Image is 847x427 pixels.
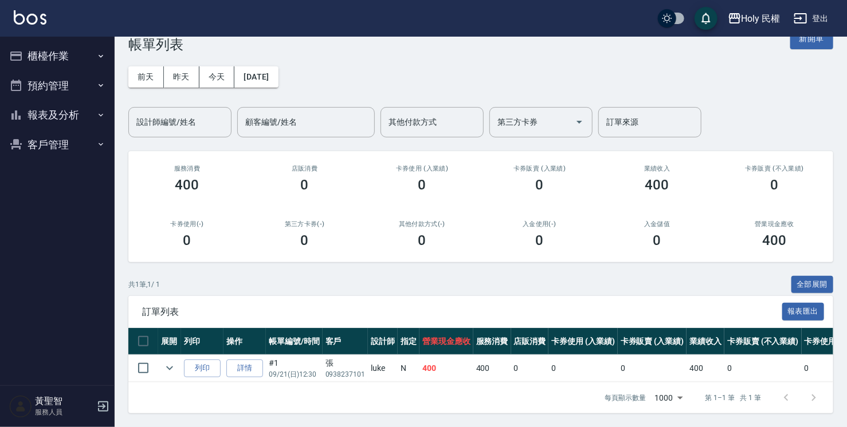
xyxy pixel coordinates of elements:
[142,220,232,228] h2: 卡券使用(-)
[183,232,191,248] h3: 0
[791,276,834,294] button: 全部展開
[653,232,661,248] h3: 0
[495,165,585,172] h2: 卡券販賣 (入業績)
[790,33,833,44] a: 新開單
[368,355,398,382] td: luke
[612,165,702,172] h2: 業績收入
[175,177,199,193] h3: 400
[418,177,426,193] h3: 0
[419,355,473,382] td: 400
[763,232,787,248] h3: 400
[536,177,544,193] h3: 0
[723,7,785,30] button: Holy 民權
[226,359,263,377] a: 詳情
[645,177,669,193] h3: 400
[495,220,585,228] h2: 入金使用(-)
[473,355,511,382] td: 400
[181,328,223,355] th: 列印
[5,71,110,101] button: 預約管理
[605,393,646,403] p: 每頁顯示數量
[548,355,618,382] td: 0
[782,306,825,317] a: 報表匯出
[789,8,833,29] button: 登出
[705,393,761,403] p: 第 1–1 筆 共 1 筆
[301,232,309,248] h3: 0
[377,165,467,172] h2: 卡券使用 (入業績)
[473,328,511,355] th: 服務消費
[5,130,110,160] button: 客戶管理
[35,407,93,417] p: 服務人員
[536,232,544,248] h3: 0
[14,10,46,25] img: Logo
[511,355,549,382] td: 0
[5,41,110,71] button: 櫃檯作業
[398,328,419,355] th: 指定
[618,328,687,355] th: 卡券販賣 (入業績)
[398,355,419,382] td: N
[724,355,801,382] td: 0
[724,328,801,355] th: 卡券販賣 (不入業績)
[782,303,825,321] button: 報表匯出
[164,66,199,88] button: 昨天
[269,369,320,379] p: 09/21 (日) 12:30
[234,66,278,88] button: [DATE]
[266,355,323,382] td: #1
[142,165,232,172] h3: 服務消費
[742,11,781,26] div: Holy 民權
[5,100,110,130] button: 報表及分析
[771,177,779,193] h3: 0
[419,328,473,355] th: 營業現金應收
[418,232,426,248] h3: 0
[301,177,309,193] h3: 0
[128,279,160,290] p: 共 1 筆, 1 / 1
[158,328,181,355] th: 展開
[260,165,350,172] h2: 店販消費
[650,382,687,413] div: 1000
[184,359,221,377] button: 列印
[687,328,724,355] th: 業績收入
[548,328,618,355] th: 卡券使用 (入業績)
[511,328,549,355] th: 店販消費
[128,66,164,88] button: 前天
[323,328,368,355] th: 客戶
[326,369,366,379] p: 0938237101
[377,220,467,228] h2: 其他付款方式(-)
[368,328,398,355] th: 設計師
[128,37,183,53] h3: 帳單列表
[35,396,93,407] h5: 黃聖智
[266,328,323,355] th: 帳單編號/時間
[570,113,589,131] button: Open
[142,306,782,318] span: 訂單列表
[730,165,819,172] h2: 卡券販賣 (不入業績)
[612,220,702,228] h2: 入金儲值
[260,220,350,228] h2: 第三方卡券(-)
[326,357,366,369] div: 張
[790,28,833,49] button: 新開單
[9,395,32,418] img: Person
[695,7,717,30] button: save
[687,355,724,382] td: 400
[161,359,178,377] button: expand row
[730,220,819,228] h2: 營業現金應收
[223,328,266,355] th: 操作
[618,355,687,382] td: 0
[199,66,235,88] button: 今天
